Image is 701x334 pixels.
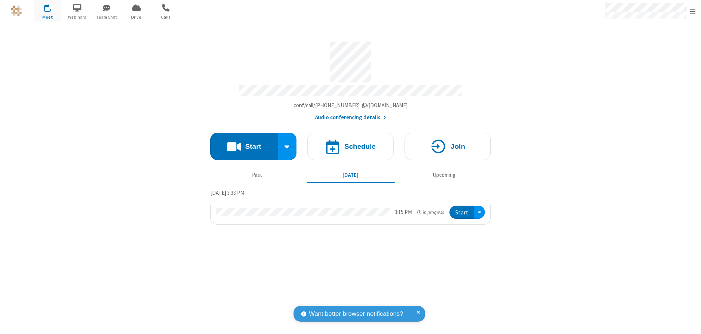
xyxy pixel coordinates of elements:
[210,36,491,122] section: Account details
[278,133,297,160] div: Start conference options
[64,14,91,20] span: Webinars
[49,4,54,9] div: 1
[417,209,444,216] em: in progress
[294,101,408,110] button: Copy my meeting room linkCopy my meeting room link
[152,14,180,20] span: Calls
[294,102,408,109] span: Copy my meeting room link
[210,189,491,225] section: Today's Meetings
[405,133,491,160] button: Join
[307,168,395,182] button: [DATE]
[400,168,488,182] button: Upcoming
[683,315,696,329] iframe: Chat
[449,206,474,219] button: Start
[307,133,394,160] button: Schedule
[210,133,278,160] button: Start
[11,5,22,16] img: QA Selenium DO NOT DELETE OR CHANGE
[245,143,261,150] h4: Start
[344,143,376,150] h4: Schedule
[93,14,120,20] span: Team Chat
[34,14,61,20] span: Meet
[210,189,244,196] span: [DATE] 3:33 PM
[395,208,412,217] div: 3:15 PM
[315,113,386,122] button: Audio conferencing details
[213,168,301,182] button: Past
[309,309,403,319] span: Want better browser notifications?
[451,143,465,150] h4: Join
[474,206,485,219] div: Open menu
[123,14,150,20] span: Drive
